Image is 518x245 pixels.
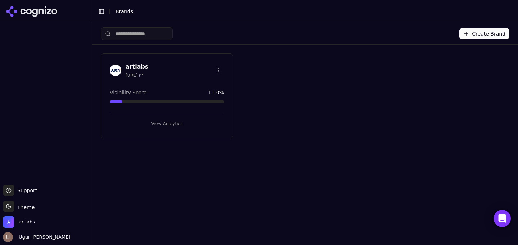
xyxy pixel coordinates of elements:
[3,216,14,228] img: artlabs
[14,187,37,194] span: Support
[494,210,511,227] div: Open Intercom Messenger
[126,72,143,78] span: [URL]
[459,28,509,39] button: Create Brand
[110,65,121,76] img: artlabs
[115,8,498,15] nav: breadcrumb
[3,232,13,242] img: Ugur Yekta Basak
[126,62,149,71] h3: artlabs
[3,216,35,228] button: Open organization switcher
[115,9,133,14] span: Brands
[110,89,146,96] span: Visibility Score
[3,232,70,242] button: Open user button
[110,118,224,129] button: View Analytics
[19,219,35,225] span: artlabs
[14,204,35,210] span: Theme
[208,89,224,96] span: 11.0 %
[16,234,70,240] span: Ugur [PERSON_NAME]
